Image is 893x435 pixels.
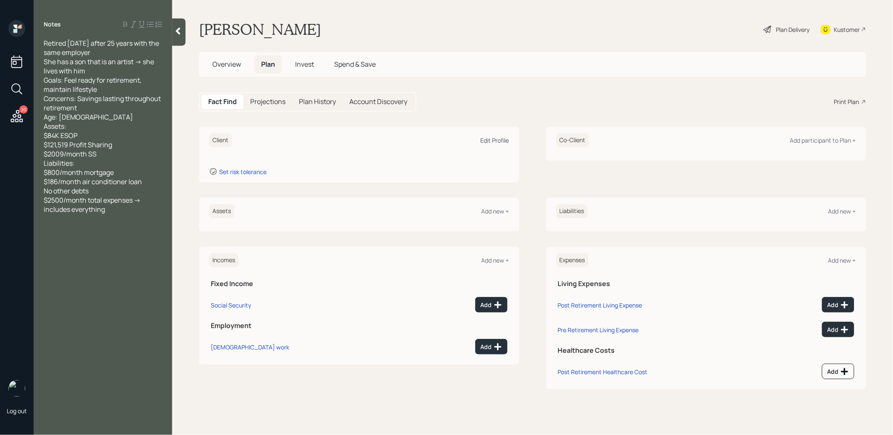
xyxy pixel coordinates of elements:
[558,368,648,376] div: Post Retirement Healthcare Cost
[482,207,509,215] div: Add new +
[209,204,234,218] h6: Assets
[44,39,162,214] span: Retired [DATE] after 25 years with the same employer She has a son that is an artist -> she lives...
[828,301,849,309] div: Add
[334,60,376,69] span: Spend & Save
[558,346,855,354] h5: Healthcare Costs
[790,136,856,144] div: Add participant to Plan +
[475,339,508,354] button: Add
[481,301,502,309] div: Add
[481,343,502,351] div: Add
[211,301,251,309] div: Social Security
[556,253,589,267] h6: Expenses
[481,136,509,144] div: Edit Profile
[211,322,508,330] h5: Employment
[349,98,407,106] h5: Account Discovery
[834,25,860,34] div: Kustomer
[19,105,28,114] div: 20
[828,207,856,215] div: Add new +
[828,326,849,334] div: Add
[219,168,267,176] div: Set risk tolerance
[822,322,854,337] button: Add
[556,133,589,147] h6: Co-Client
[822,364,854,379] button: Add
[44,20,61,29] label: Notes
[834,97,859,106] div: Print Plan
[558,326,639,334] div: Pre Retirement Living Expense
[822,297,854,313] button: Add
[828,367,849,376] div: Add
[8,380,25,397] img: treva-nostdahl-headshot.png
[828,256,856,264] div: Add new +
[211,343,289,351] div: [DEMOGRAPHIC_DATA] work
[482,256,509,264] div: Add new +
[558,301,642,309] div: Post Retirement Living Expense
[261,60,275,69] span: Plan
[209,133,232,147] h6: Client
[7,407,27,415] div: Log out
[212,60,241,69] span: Overview
[211,280,508,288] h5: Fixed Income
[208,98,237,106] h5: Fact Find
[475,297,508,313] button: Add
[556,204,588,218] h6: Liabilities
[776,25,810,34] div: Plan Delivery
[250,98,285,106] h5: Projections
[295,60,314,69] span: Invest
[199,20,321,39] h1: [PERSON_NAME]
[209,253,238,267] h6: Incomes
[558,280,855,288] h5: Living Expenses
[299,98,336,106] h5: Plan History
